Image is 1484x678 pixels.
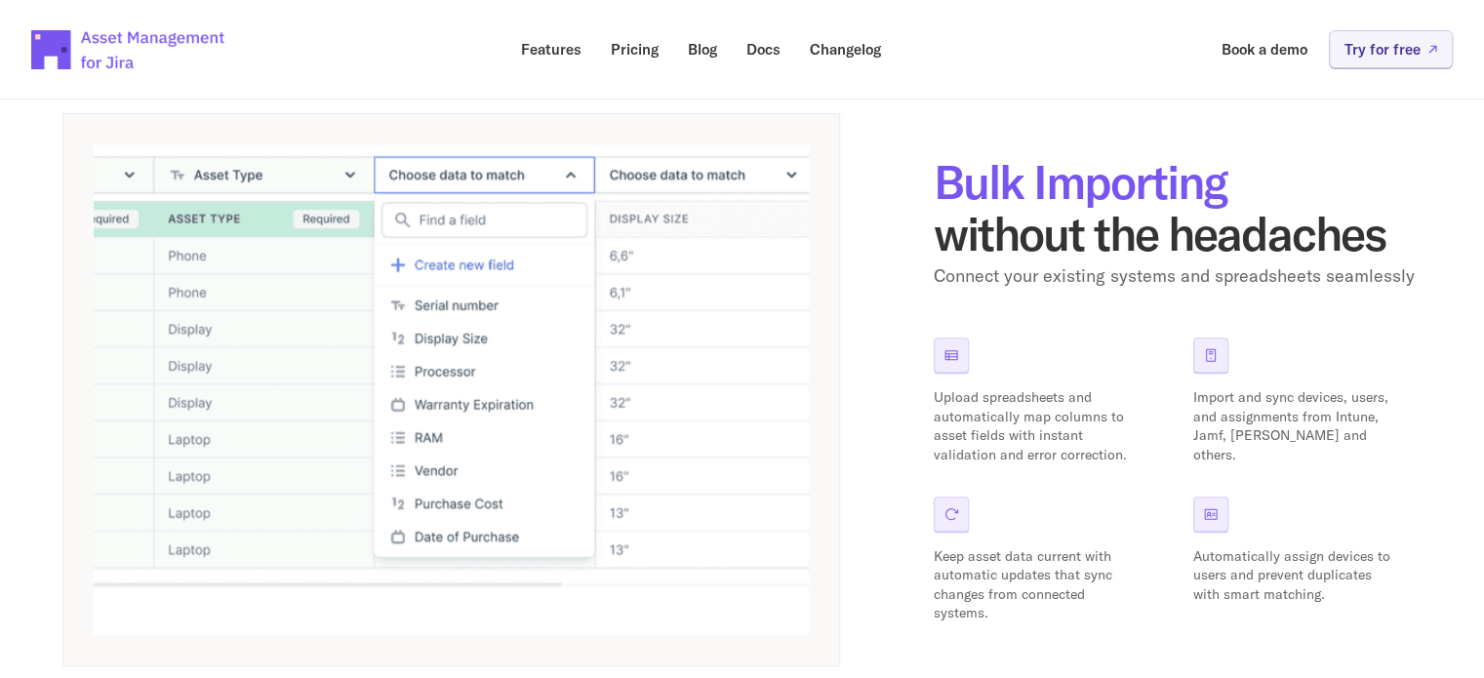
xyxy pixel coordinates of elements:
p: Import and sync devices, users, and assignments from Intune, Jamf, [PERSON_NAME] and others. [1193,388,1398,464]
p: Blog [688,42,717,57]
p: Docs [746,42,781,57]
a: Try for free [1329,30,1453,68]
p: Connect your existing systems and spreadsheets seamlessly [934,262,1422,291]
h2: without the headaches [934,156,1422,259]
a: Changelog [796,30,895,68]
p: Try for free [1344,42,1421,57]
p: Book a demo [1222,42,1307,57]
p: Changelog [810,42,881,57]
p: Features [521,42,582,57]
p: Keep asset data current with automatic updates that sync changes from connected systems. [934,547,1139,623]
a: Book a demo [1208,30,1321,68]
a: Features [507,30,595,68]
a: Docs [733,30,794,68]
img: App [94,144,809,635]
p: Automatically assign devices to users and prevent duplicates with smart matching. [1193,547,1398,605]
p: Pricing [611,42,659,57]
p: Upload spreadsheets and automatically map columns to asset fields with instant validation and err... [934,388,1139,464]
a: Blog [674,30,731,68]
span: Bulk Importing [934,152,1227,211]
a: Pricing [597,30,672,68]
